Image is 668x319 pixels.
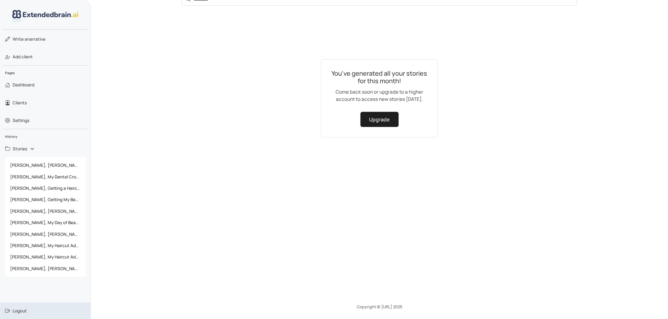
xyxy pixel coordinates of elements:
[5,159,86,171] a: [PERSON_NAME], [PERSON_NAME]'s Haircut Adventure at [PERSON_NAME]
[5,171,86,183] a: [PERSON_NAME], My Dental Crown Adventure
[13,117,29,124] span: Settings
[13,82,34,88] span: Dashboard
[13,146,27,152] span: Stories
[8,263,83,274] span: [PERSON_NAME], [PERSON_NAME]'s Haircut Adventure at [PERSON_NAME]
[5,229,86,240] a: [PERSON_NAME], [PERSON_NAME]'s Day of Beauty at [PERSON_NAME]
[8,217,83,228] span: [PERSON_NAME], My Day of Beauty at [PERSON_NAME]
[5,240,86,251] a: [PERSON_NAME], My Haircut Adventure at [PERSON_NAME]
[13,308,27,314] span: Logout
[5,206,86,217] a: [PERSON_NAME], [PERSON_NAME]’s Day of Beauty at [PERSON_NAME]
[5,194,86,205] a: [PERSON_NAME], Getting My Bangs Trimmed at [PERSON_NAME]
[8,251,83,263] span: [PERSON_NAME], My Haircut Adventure at [PERSON_NAME]
[5,251,86,263] a: [PERSON_NAME], My Haircut Adventure at [PERSON_NAME]
[12,10,79,22] img: logo
[329,70,430,85] h2: You've generated all your stories for this month!
[8,159,83,171] span: [PERSON_NAME], [PERSON_NAME]'s Haircut Adventure at [PERSON_NAME]
[357,304,402,310] span: Copyright © [URL] 2025
[8,240,83,251] span: [PERSON_NAME], My Haircut Adventure at [PERSON_NAME]
[329,89,430,103] p: Come back soon or upgrade to a higher account to access new stories [DATE].
[8,206,83,217] span: [PERSON_NAME], [PERSON_NAME]’s Day of Beauty at [PERSON_NAME]
[13,54,33,60] span: Add client
[8,229,83,240] span: [PERSON_NAME], [PERSON_NAME]'s Day of Beauty at [PERSON_NAME]
[361,112,399,127] a: Upgrade
[8,183,83,194] span: [PERSON_NAME], Getting a Haircut at [PERSON_NAME]
[5,183,86,194] a: [PERSON_NAME], Getting a Haircut at [PERSON_NAME]
[13,36,27,42] span: Write a
[8,194,83,205] span: [PERSON_NAME], Getting My Bangs Trimmed at [PERSON_NAME]
[5,217,86,228] a: [PERSON_NAME], My Day of Beauty at [PERSON_NAME]
[8,171,83,183] span: [PERSON_NAME], My Dental Crown Adventure
[5,263,86,274] a: [PERSON_NAME], [PERSON_NAME]'s Haircut Adventure at [PERSON_NAME]
[13,100,27,106] span: Clients
[13,36,45,42] span: narrative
